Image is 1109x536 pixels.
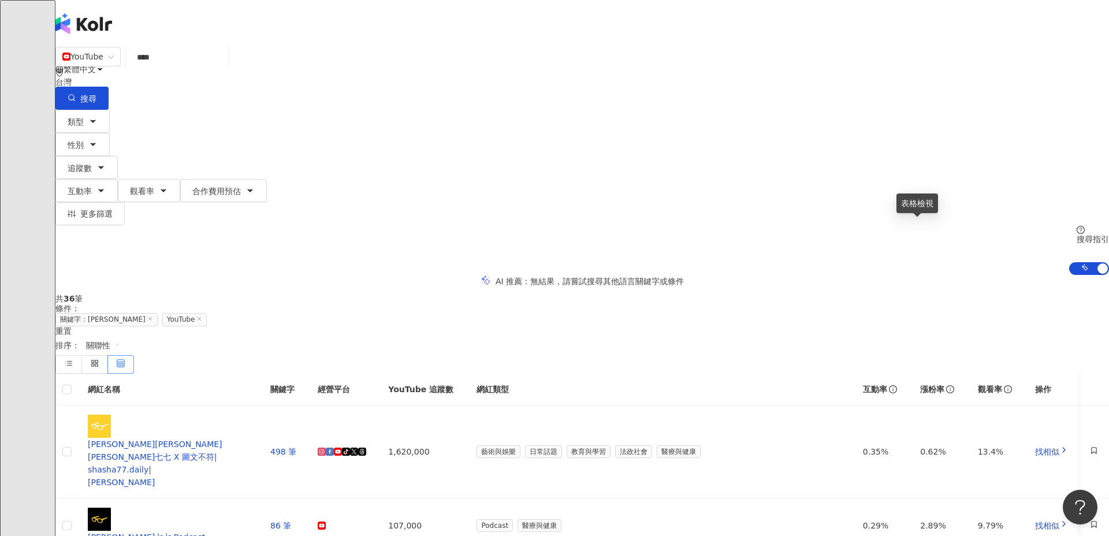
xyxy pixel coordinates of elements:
th: 網紅名稱 [79,374,261,405]
span: 藝術與娛樂 [477,445,520,458]
div: 台灣 [55,77,1109,87]
div: 0.35% [863,445,902,458]
span: 教育與學習 [567,445,611,458]
img: logo [55,13,112,34]
span: info-circle [1002,384,1014,395]
span: [PERSON_NAME] [88,478,155,487]
span: 關鍵字：[PERSON_NAME] [55,313,158,326]
span: 醫療與健康 [657,445,701,458]
td: 1,620,000 [379,405,467,498]
button: 追蹤數 [55,156,118,179]
span: info-circle [944,384,956,395]
span: 觀看率 [978,385,1002,394]
th: 操作 [1026,374,1081,405]
img: KOL Avatar [88,415,111,438]
span: 互動率 [863,385,887,394]
span: Podcast [477,519,513,532]
span: 合作費用預估 [192,187,241,196]
span: question-circle [1077,226,1085,234]
span: environment [55,69,64,77]
span: 性別 [68,140,84,150]
span: 找相似 [1035,447,1059,456]
span: 無結果，請嘗試搜尋其他語言關鍵字或條件 [530,277,684,286]
a: KOL Avatar[PERSON_NAME][PERSON_NAME][PERSON_NAME]七七 X 圖文不符|shasha77.daily|[PERSON_NAME] [88,415,252,489]
span: 找相似 [1035,521,1059,530]
div: 表格檢視 [896,193,938,213]
div: 重置 [55,326,1109,336]
th: 經營平台 [308,374,379,405]
div: 共 筆 [55,294,1109,303]
div: 排序： [55,336,1109,355]
th: 網紅類型 [467,374,853,405]
span: 觀看率 [130,187,154,196]
span: shasha77.daily [88,465,148,474]
span: 36 [64,294,75,303]
a: 找相似 [1035,521,1069,530]
span: 類型 [68,117,84,126]
div: 2.89% [920,519,959,532]
div: AI 推薦 ： [496,277,684,286]
span: 條件 ： [55,304,80,313]
button: 類型 [55,110,110,133]
span: 醫療與健康 [518,519,561,532]
span: 法政社會 [615,445,652,458]
span: | [214,452,217,461]
div: 9.79% [978,519,1017,532]
span: 互動率 [68,187,92,196]
button: 觀看率 [118,179,180,202]
span: 搜尋 [80,94,96,103]
span: [PERSON_NAME]七七 X 圖文不符 [88,452,214,461]
div: [PERSON_NAME][PERSON_NAME] [88,438,252,451]
th: YouTube 追蹤數 [379,374,467,405]
span: 漲粉率 [920,385,944,394]
div: YouTube [62,47,103,66]
div: 搜尋指引 [1077,234,1109,244]
span: 關聯性 [86,336,121,355]
button: 性別 [55,133,110,156]
span: | [148,465,151,474]
iframe: Help Scout Beacon - Open [1063,490,1097,524]
span: info-circle [887,384,899,395]
a: 找相似 [1035,447,1069,456]
div: 13.4% [978,445,1017,458]
button: 更多篩選 [55,202,125,225]
button: 互動率 [55,179,118,202]
div: 0.62% [920,445,959,458]
span: 追蹤數 [68,163,92,173]
button: 搜尋 [55,87,109,110]
img: KOL Avatar [88,508,111,531]
span: 更多篩選 [80,209,113,218]
button: 合作費用預估 [180,179,267,202]
a: 498 筆 [270,447,296,456]
a: 86 筆 [270,521,291,530]
span: YouTube [162,313,207,326]
span: 日常話題 [525,445,562,458]
th: 關鍵字 [261,374,308,405]
div: 0.29% [863,519,902,532]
